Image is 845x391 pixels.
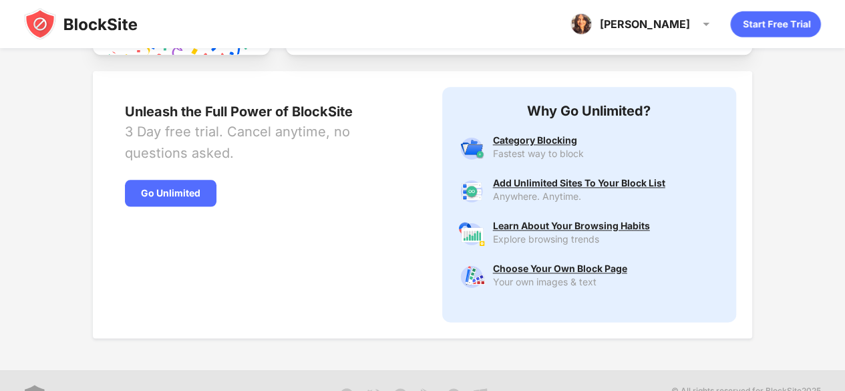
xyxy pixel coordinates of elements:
[493,234,650,245] div: Explore browsing trends
[570,13,592,35] img: ACg8ocKUUqnM3MZm38Qg37Lgf1m5Q6BvjE9ZxPBvcUUSIcP6R9aAxAJx=s96-c
[600,17,690,31] div: [PERSON_NAME]
[493,178,665,188] div: Add Unlimited Sites To Your Block List
[24,8,138,40] img: blocksite-icon-black.svg
[493,277,627,287] div: Your own images & text
[125,121,393,164] div: 3 Day free trial. Cancel anytime, no questions asked.
[458,103,720,119] div: Why Go Unlimited?
[493,135,584,146] div: Category Blocking
[125,103,393,121] div: Unleash the Full Power of BlockSite
[493,221,650,231] div: Learn About Your Browsing Habits
[493,263,627,274] div: Choose Your Own Block Page
[458,178,485,205] img: premium-unlimited-blocklist.svg
[730,11,821,37] div: animation
[458,221,485,247] img: premium-insights.svg
[493,148,584,159] div: Fastest way to block
[458,135,485,162] img: premium-category.svg
[125,180,216,207] div: Go Unlimited
[493,191,665,202] div: Anywhere. Anytime.
[458,263,485,290] img: premium-customize-block-page.svg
